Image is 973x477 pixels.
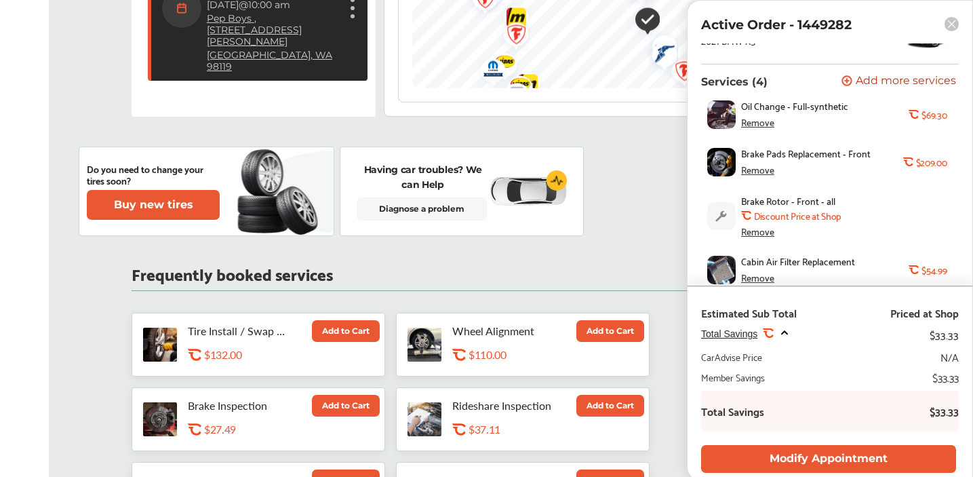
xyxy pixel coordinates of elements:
[741,272,774,283] div: Remove
[498,69,534,104] img: Midas+Logo_RGB.png
[741,100,848,111] span: Oil Change - Full-synthetic
[312,395,380,417] button: Add to Cart
[207,13,341,47] a: Pep Boys ,[STREET_ADDRESS][PERSON_NAME]
[741,226,774,237] div: Remove
[642,35,678,77] img: empty_shop_logo.394c5474.svg
[930,325,959,343] div: $33.33
[498,69,532,104] div: Map marker
[482,46,518,81] img: Midas+Logo_RGB.png
[87,190,220,220] button: Buy new tires
[741,256,855,267] span: Cabin Air Filter Replacement
[741,164,774,175] div: Remove
[204,348,330,361] div: $132.00
[576,395,644,417] button: Add to Cart
[357,197,488,221] a: Diagnose a problem
[921,265,947,275] b: $54.99
[642,35,676,77] div: Map marker
[856,75,956,88] span: Add more services
[741,148,871,159] span: Brake Pads Replacement - Front
[132,267,333,280] p: Frequently booked services
[143,402,177,436] img: brake-inspection-thumb.jpg
[642,36,676,76] div: Map marker
[471,51,507,90] img: logo-mopar.png
[576,320,644,342] button: Add to Cart
[890,306,959,320] div: Priced at Shop
[701,350,762,364] div: CarAdvise Price
[701,328,757,339] span: Total Savings
[547,170,567,191] img: cardiogram-logo.18e20815.svg
[505,64,541,107] img: logo-meineke.png
[701,404,764,418] b: Total Savings
[471,51,504,90] div: Map marker
[452,324,554,337] p: Wheel Alignment
[921,109,947,120] b: $69.30
[940,350,959,364] div: N/A
[494,15,528,58] div: Map marker
[741,117,774,128] div: Remove
[87,190,222,220] a: Buy new tires
[701,75,768,88] p: Services (4)
[357,162,490,192] p: Having car troubles? We can Help
[188,399,290,412] p: Brake Inspection
[916,157,947,168] b: $209.00
[918,404,959,418] b: $33.33
[207,50,341,73] a: [GEOGRAPHIC_DATA], WA 98119
[754,210,841,221] b: Discount Price at Shop
[701,17,852,33] p: Active Order - 1449282
[841,75,959,88] a: Add more services
[741,195,835,206] span: Brake Rotor - Front - all
[662,52,698,94] img: logo-firestone.png
[236,143,325,240] img: new-tire.a0c7fe23.svg
[701,370,765,384] div: Member Savings
[408,328,441,362] img: wheel-alignment-thumb.jpg
[87,163,220,186] p: Do you need to change your tires soon?
[494,75,530,118] img: empty_shop_logo.394c5474.svg
[642,36,678,76] img: logo-goodyear.png
[701,306,797,320] div: Estimated Sub Total
[707,256,736,284] img: cabin-air-filter-replacement-thumb.jpg
[452,399,554,412] p: Rideshare Inspection
[642,28,676,71] div: Map marker
[188,324,290,337] p: Tire Install / Swap Tires
[701,445,956,473] button: Modify Appointment
[489,176,566,206] img: diagnose-vehicle.c84bcb0a.svg
[841,75,956,88] button: Add more services
[312,320,380,342] button: Add to Cart
[701,35,755,46] div: 2021 BMW X5
[143,328,177,362] img: tire-install-swap-tires-thumb.jpg
[494,15,530,58] img: logo-firestone.png
[469,348,595,361] div: $110.00
[469,423,595,436] div: $37.11
[662,52,696,94] div: Map marker
[482,46,516,81] div: Map marker
[707,148,736,176] img: brake-pads-replacement-thumb.jpg
[642,28,678,71] img: logo-pepboys.png
[494,75,528,118] div: Map marker
[505,64,539,107] div: Map marker
[204,423,330,436] div: $27.49
[707,202,736,230] img: default_wrench_icon.d1a43860.svg
[932,370,959,384] div: $33.33
[408,402,441,436] img: rideshare-visual-inspection-thumb.jpg
[707,100,736,129] img: oil-change-thumb.jpg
